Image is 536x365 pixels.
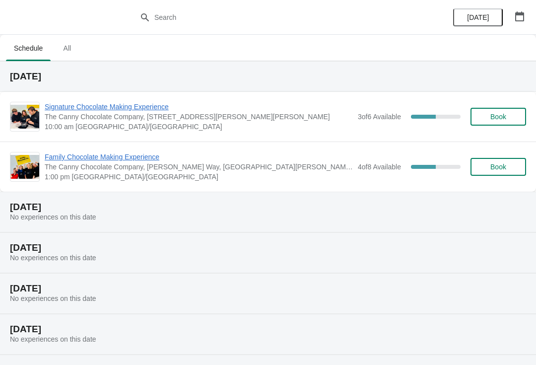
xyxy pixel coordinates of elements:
span: Book [490,163,506,171]
span: [DATE] [467,13,489,21]
span: The Canny Chocolate Company, [PERSON_NAME] Way, [GEOGRAPHIC_DATA][PERSON_NAME], [GEOGRAPHIC_DATA] [45,162,353,172]
span: Schedule [6,39,51,57]
input: Search [154,8,402,26]
span: Book [490,113,506,121]
span: 1:00 pm [GEOGRAPHIC_DATA]/[GEOGRAPHIC_DATA] [45,172,353,182]
span: The Canny Chocolate Company, [STREET_ADDRESS][PERSON_NAME][PERSON_NAME] [45,112,353,122]
img: Signature Chocolate Making Experience | The Canny Chocolate Company, Unit 301, Henry Robson Way, ... [10,105,39,129]
span: Signature Chocolate Making Experience [45,102,353,112]
h2: [DATE] [10,202,526,212]
h2: [DATE] [10,243,526,253]
span: 10:00 am [GEOGRAPHIC_DATA]/[GEOGRAPHIC_DATA] [45,122,353,132]
span: No experiences on this date [10,335,96,343]
span: No experiences on this date [10,294,96,302]
h2: [DATE] [10,284,526,293]
span: 4 of 8 Available [358,163,401,171]
button: [DATE] [453,8,503,26]
span: No experiences on this date [10,254,96,262]
span: 3 of 6 Available [358,113,401,121]
h2: [DATE] [10,324,526,334]
span: Family Chocolate Making Experience [45,152,353,162]
span: All [55,39,79,57]
h2: [DATE] [10,72,526,81]
button: Book [470,158,526,176]
img: Family Chocolate Making Experience | The Canny Chocolate Company, Henry Robson Way, South Shields... [10,155,39,179]
span: No experiences on this date [10,213,96,221]
button: Book [470,108,526,126]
